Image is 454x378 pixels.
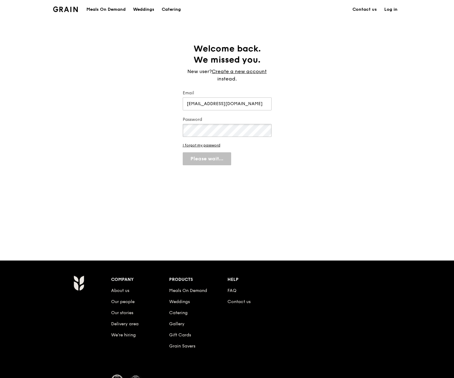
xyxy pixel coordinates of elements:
a: Create a new account [212,68,267,75]
a: Contact us [227,299,251,304]
img: Grain [73,275,84,291]
a: Weddings [129,0,158,19]
a: I forgot my password [183,143,272,147]
a: About us [111,288,129,293]
a: Our people [111,299,135,304]
div: Company [111,275,169,284]
a: FAQ [227,288,236,293]
span: New user? [187,68,212,74]
a: Gift Cards [169,332,191,338]
a: Our stories [111,310,133,315]
label: Password [183,117,272,123]
div: Products [169,275,227,284]
a: Catering [158,0,185,19]
button: Please wait... [183,152,231,165]
span: instead. [217,76,237,82]
label: Email [183,90,272,96]
a: Contact us [349,0,381,19]
div: Catering [162,0,181,19]
h1: Welcome back. We missed you. [183,43,272,65]
a: Delivery area [111,321,139,327]
div: Meals On Demand [86,0,126,19]
div: Help [227,275,286,284]
a: Weddings [169,299,190,304]
a: Catering [169,310,188,315]
div: Weddings [133,0,154,19]
img: Grain [53,6,78,12]
a: We’re hiring [111,332,136,338]
a: Meals On Demand [169,288,207,293]
a: Gallery [169,321,185,327]
a: Grain Savers [169,343,195,349]
a: Log in [381,0,401,19]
